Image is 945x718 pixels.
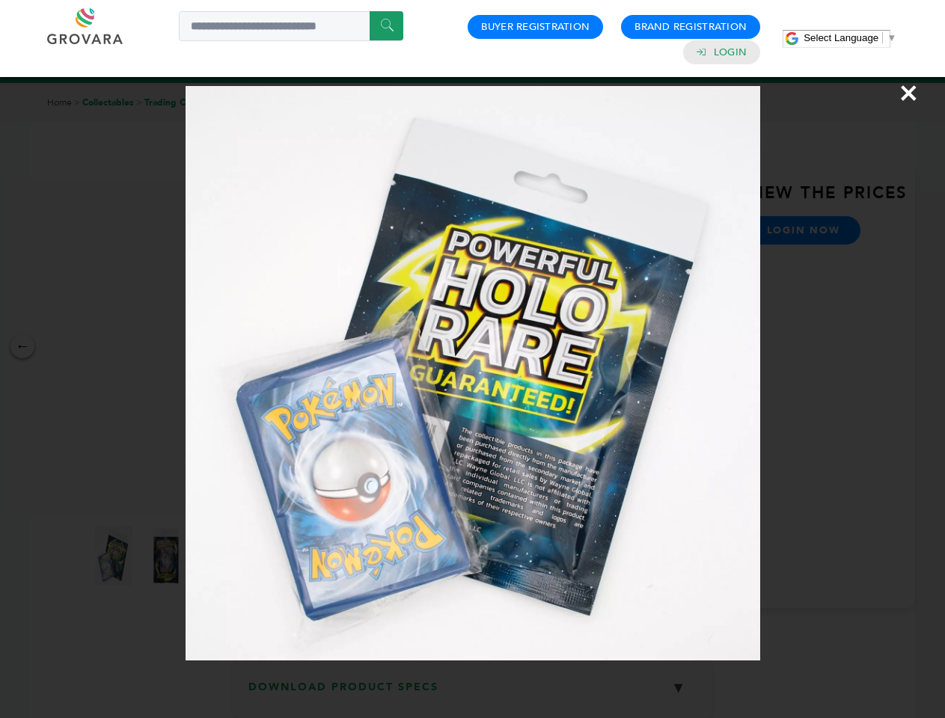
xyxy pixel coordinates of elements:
[899,72,919,114] span: ×
[186,86,760,660] img: Image Preview
[882,32,883,43] span: ​
[634,20,747,34] a: Brand Registration
[481,20,590,34] a: Buyer Registration
[804,32,896,43] a: Select Language​
[804,32,878,43] span: Select Language
[714,46,747,59] a: Login
[179,11,403,41] input: Search a product or brand...
[887,32,896,43] span: ▼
